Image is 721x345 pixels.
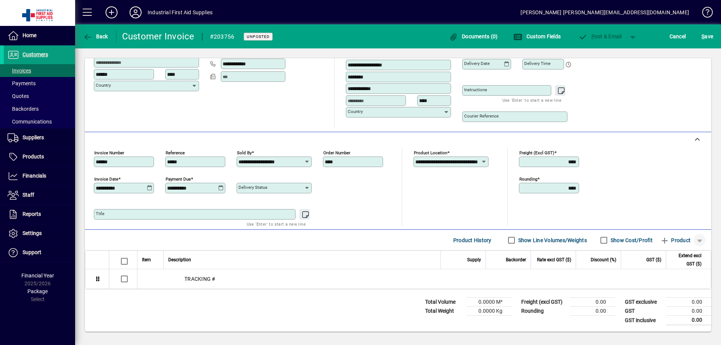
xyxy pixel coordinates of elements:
[4,167,75,185] a: Financials
[4,243,75,262] a: Support
[646,256,661,264] span: GST ($)
[517,307,570,316] td: Rounding
[4,90,75,102] a: Quotes
[429,47,441,59] a: View on map
[414,150,447,155] mat-label: Product location
[591,256,616,264] span: Discount (%)
[520,6,689,18] div: [PERSON_NAME] [PERSON_NAME][EMAIL_ADDRESS][DOMAIN_NAME]
[666,298,711,307] td: 0.00
[464,113,499,119] mat-label: Courier Reference
[467,256,481,264] span: Supply
[94,176,118,182] mat-label: Invoice date
[666,316,711,325] td: 0.00
[166,176,191,182] mat-label: Payment due
[570,307,615,316] td: 0.00
[8,80,36,86] span: Payments
[666,307,711,316] td: 0.00
[122,30,195,42] div: Customer Invoice
[75,30,116,43] app-page-header-button: Back
[23,192,34,198] span: Staff
[621,316,666,325] td: GST inclusive
[511,30,563,43] button: Custom Fields
[700,30,715,43] button: Save
[656,234,694,247] button: Product
[701,33,704,39] span: S
[701,30,713,42] span: ave
[23,32,36,38] span: Home
[537,256,571,264] span: Rate excl GST ($)
[621,298,666,307] td: GST exclusive
[348,109,363,114] mat-label: Country
[4,224,75,243] a: Settings
[4,186,75,205] a: Staff
[697,2,712,26] a: Knowledge Base
[166,150,185,155] mat-label: Reference
[670,30,686,42] span: Cancel
[570,298,615,307] td: 0.00
[578,33,622,39] span: ost & Email
[421,307,466,316] td: Total Weight
[4,102,75,115] a: Backorders
[168,256,191,264] span: Description
[441,47,453,59] button: Choose address
[81,30,110,43] button: Back
[142,256,151,264] span: Item
[502,96,561,104] mat-hint: Use 'Enter' to start a new line
[148,6,213,18] div: Industrial First Aid Supplies
[449,33,498,39] span: Documents (0)
[421,298,466,307] td: Total Volume
[4,128,75,147] a: Suppliers
[23,230,42,236] span: Settings
[100,6,124,19] button: Add
[591,33,595,39] span: P
[96,211,104,216] mat-label: Title
[453,234,492,246] span: Product History
[4,148,75,166] a: Products
[83,33,108,39] span: Back
[466,298,511,307] td: 0.0000 M³
[247,34,270,39] span: Unposted
[247,220,306,228] mat-hint: Use 'Enter' to start a new line
[519,150,554,155] mat-label: Freight (excl GST)
[23,51,48,57] span: Customers
[96,83,111,88] mat-label: Country
[4,77,75,90] a: Payments
[323,150,350,155] mat-label: Order number
[524,61,551,66] mat-label: Delivery time
[506,256,526,264] span: Backorder
[137,269,711,289] div: TRACKING #
[466,307,511,316] td: 0.0000 Kg
[23,134,44,140] span: Suppliers
[517,298,570,307] td: Freight (excl GST)
[94,150,124,155] mat-label: Invoice number
[517,237,587,244] label: Show Line Volumes/Weights
[4,205,75,224] a: Reports
[238,185,267,190] mat-label: Delivery status
[609,237,653,244] label: Show Cost/Profit
[660,234,691,246] span: Product
[464,61,490,66] mat-label: Delivery date
[23,173,46,179] span: Financials
[450,234,495,247] button: Product History
[23,154,44,160] span: Products
[124,6,148,19] button: Profile
[8,68,31,74] span: Invoices
[668,30,688,43] button: Cancel
[210,31,235,43] div: #203756
[513,33,561,39] span: Custom Fields
[23,249,41,255] span: Support
[575,30,626,43] button: Post & Email
[21,273,54,279] span: Financial Year
[23,211,41,217] span: Reports
[4,64,75,77] a: Invoices
[464,87,487,92] mat-label: Instructions
[621,307,666,316] td: GST
[8,119,52,125] span: Communications
[519,176,537,182] mat-label: Rounding
[27,288,48,294] span: Package
[4,26,75,45] a: Home
[237,150,252,155] mat-label: Sold by
[8,93,29,99] span: Quotes
[671,252,701,268] span: Extend excl GST ($)
[447,30,500,43] button: Documents (0)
